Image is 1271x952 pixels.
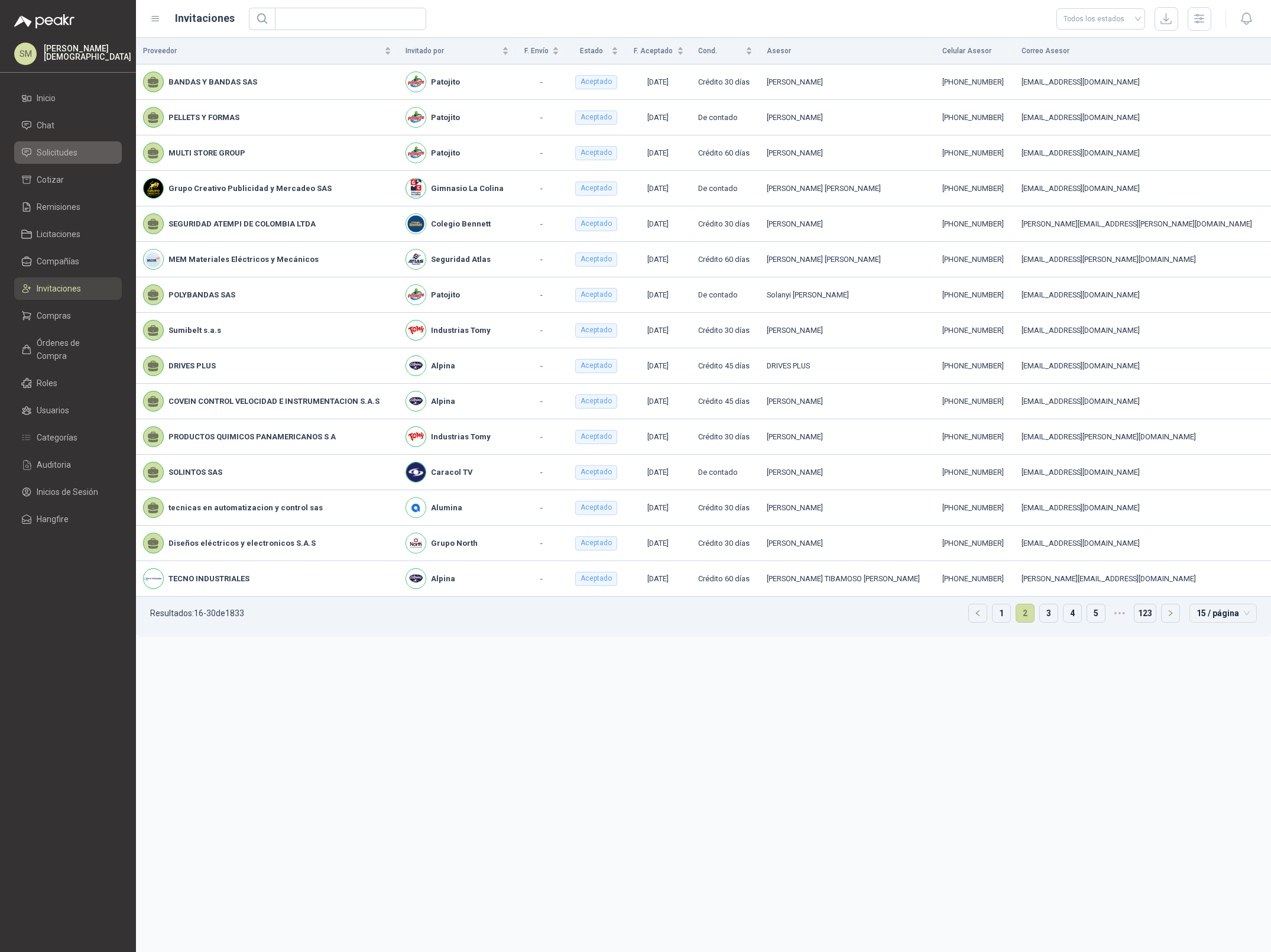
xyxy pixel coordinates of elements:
span: [DATE] [647,432,669,441]
span: Invitado por [406,46,500,57]
span: - [540,361,543,370]
img: Company Logo [406,179,426,198]
li: 3 [1039,604,1058,623]
b: Industrias Tomy [431,431,491,443]
div: [PERSON_NAME] [767,396,928,407]
span: Chat [37,119,54,132]
span: Roles [37,377,57,390]
span: Inicios de Sesión [37,485,98,498]
div: Aceptado [575,146,617,160]
div: [EMAIL_ADDRESS][DOMAIN_NAME] [1022,537,1264,549]
span: [DATE] [647,290,669,299]
div: [PERSON_NAME] [PERSON_NAME] [767,254,928,265]
b: POLYBANDAS SAS [168,289,235,301]
img: Company Logo [406,391,426,411]
div: Aceptado [575,252,617,267]
li: Página anterior [968,604,987,623]
img: Company Logo [406,143,426,163]
span: - [540,432,543,441]
th: Asesor [760,38,935,64]
div: tamaño de página [1189,604,1257,623]
div: [EMAIL_ADDRESS][DOMAIN_NAME] [1022,76,1264,88]
b: Gimnasio La Colina [431,183,504,195]
b: SOLINTOS SAS [168,467,222,478]
a: Chat [14,114,122,137]
div: Aceptado [575,394,617,409]
div: [PHONE_NUMBER] [942,467,1007,478]
span: - [540,184,543,193]
b: Caracol TV [431,467,472,478]
div: [PHONE_NUMBER] [942,183,1007,195]
b: PELLETS Y FORMAS [168,112,239,124]
img: Company Logo [144,569,163,588]
div: [PERSON_NAME] TIBAMOSO [PERSON_NAME] [767,573,928,585]
th: Correo Asesor [1014,38,1271,64]
img: Company Logo [406,72,426,92]
div: Crédito 45 días [698,396,753,407]
span: Remisiones [37,200,80,213]
span: Compras [37,309,71,322]
div: [PERSON_NAME] [767,502,928,514]
div: [PHONE_NUMBER] [942,147,1007,159]
span: [DATE] [647,326,669,335]
a: Solicitudes [14,141,122,164]
div: Aceptado [575,75,617,89]
a: Usuarios [14,399,122,422]
img: Company Logo [144,250,163,269]
span: Auditoria [37,458,71,471]
img: Company Logo [406,533,426,553]
div: [EMAIL_ADDRESS][DOMAIN_NAME] [1022,289,1264,301]
div: Crédito 60 días [698,254,753,265]
span: [DATE] [647,184,669,193]
span: left [974,610,981,617]
b: BANDAS Y BANDAS SAS [168,76,257,88]
b: Patojito [431,76,460,88]
span: right [1167,610,1174,617]
span: [DATE] [647,361,669,370]
span: Cotizar [37,173,64,186]
b: Alpina [431,573,455,585]
b: MEM Materiales Eléctricos y Mecánicos [168,254,319,265]
div: [PHONE_NUMBER] [942,76,1007,88]
div: [PERSON_NAME] [767,76,928,88]
img: Company Logo [406,498,426,517]
div: [PHONE_NUMBER] [942,254,1007,265]
span: Hangfire [37,513,69,526]
div: [EMAIL_ADDRESS][PERSON_NAME][DOMAIN_NAME] [1022,254,1264,265]
span: [DATE] [647,148,669,157]
b: Diseños eléctricos y electronicos S.A.S [168,537,316,549]
img: Company Logo [144,179,163,198]
span: - [540,397,543,406]
p: [PERSON_NAME] [DEMOGRAPHIC_DATA] [44,44,131,61]
div: Aceptado [575,430,617,444]
span: [DATE] [647,539,669,548]
li: 5 páginas siguientes [1110,604,1129,623]
span: F. Envío [523,46,550,57]
div: Crédito 60 días [698,573,753,585]
a: Auditoria [14,454,122,476]
div: [PHONE_NUMBER] [942,218,1007,230]
span: Inicio [37,92,56,105]
th: Cond. [691,38,760,64]
span: - [540,326,543,335]
span: - [540,255,543,264]
a: 5 [1087,604,1105,622]
div: [PERSON_NAME] [767,467,928,478]
div: [EMAIL_ADDRESS][DOMAIN_NAME] [1022,467,1264,478]
a: Compras [14,305,122,327]
div: DRIVES PLUS [767,360,928,372]
div: [EMAIL_ADDRESS][DOMAIN_NAME] [1022,325,1264,336]
b: Seguridad Atlas [431,254,491,265]
b: MULTI STORE GROUP [168,147,245,159]
img: Logo peakr [14,14,74,28]
div: Aceptado [575,572,617,586]
a: Cotizar [14,169,122,191]
b: DRIVES PLUS [168,360,216,372]
div: [EMAIL_ADDRESS][DOMAIN_NAME] [1022,183,1264,195]
div: [PERSON_NAME][EMAIL_ADDRESS][PERSON_NAME][DOMAIN_NAME] [1022,218,1264,230]
div: Aceptado [575,288,617,302]
div: [EMAIL_ADDRESS][DOMAIN_NAME] [1022,360,1264,372]
img: Company Logo [406,356,426,375]
b: Patojito [431,112,460,124]
span: - [540,77,543,86]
